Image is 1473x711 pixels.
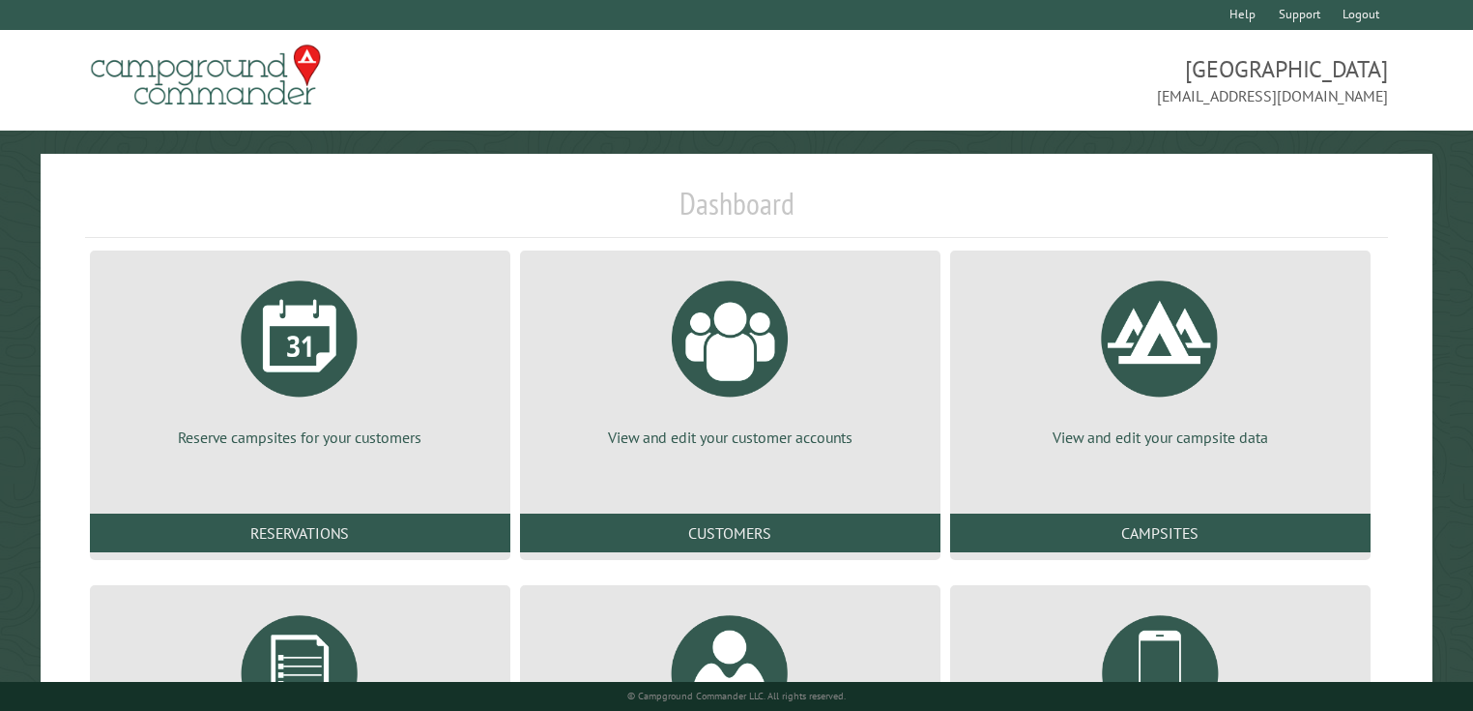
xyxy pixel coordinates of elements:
[543,427,917,448] p: View and edit your customer accounts
[736,53,1388,107] span: [GEOGRAPHIC_DATA] [EMAIL_ADDRESS][DOMAIN_NAME]
[973,427,1347,448] p: View and edit your campsite data
[113,427,487,448] p: Reserve campsites for your customers
[85,38,327,113] img: Campground Commander
[90,514,510,552] a: Reservations
[950,514,1371,552] a: Campsites
[85,185,1389,238] h1: Dashboard
[973,266,1347,448] a: View and edit your campsite data
[113,266,487,448] a: Reserve campsites for your customers
[520,514,940,552] a: Customers
[627,690,846,702] small: © Campground Commander LLC. All rights reserved.
[543,266,917,448] a: View and edit your customer accounts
